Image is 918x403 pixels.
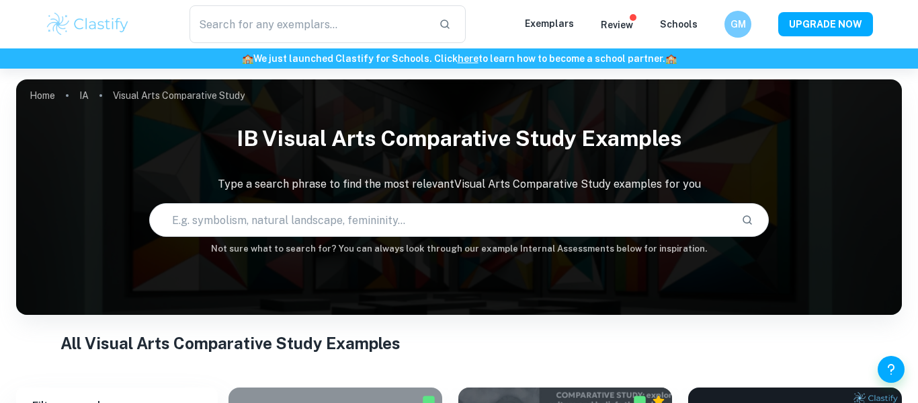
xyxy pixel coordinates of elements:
button: Help and Feedback [878,356,905,383]
input: Search for any exemplars... [190,5,428,43]
p: Type a search phrase to find the most relevant Visual Arts Comparative Study examples for you [16,176,902,192]
p: Review [601,17,633,32]
h6: GM [731,17,746,32]
h1: IB Visual Arts Comparative Study examples [16,117,902,160]
a: Schools [660,19,698,30]
button: GM [724,11,751,38]
a: Home [30,86,55,105]
p: Visual Arts Comparative Study [113,88,245,103]
img: Clastify logo [45,11,130,38]
button: UPGRADE NOW [778,12,873,36]
h6: Not sure what to search for? You can always look through our example Internal Assessments below f... [16,242,902,256]
h6: We just launched Clastify for Schools. Click to learn how to become a school partner. [3,51,915,66]
span: 🏫 [242,53,253,64]
a: here [458,53,478,64]
a: IA [79,86,89,105]
h1: All Visual Arts Comparative Study Examples [60,331,858,355]
input: E.g. symbolism, natural landscape, femininity... [150,201,731,239]
p: Exemplars [525,16,574,31]
span: 🏫 [665,53,677,64]
button: Search [736,209,759,231]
